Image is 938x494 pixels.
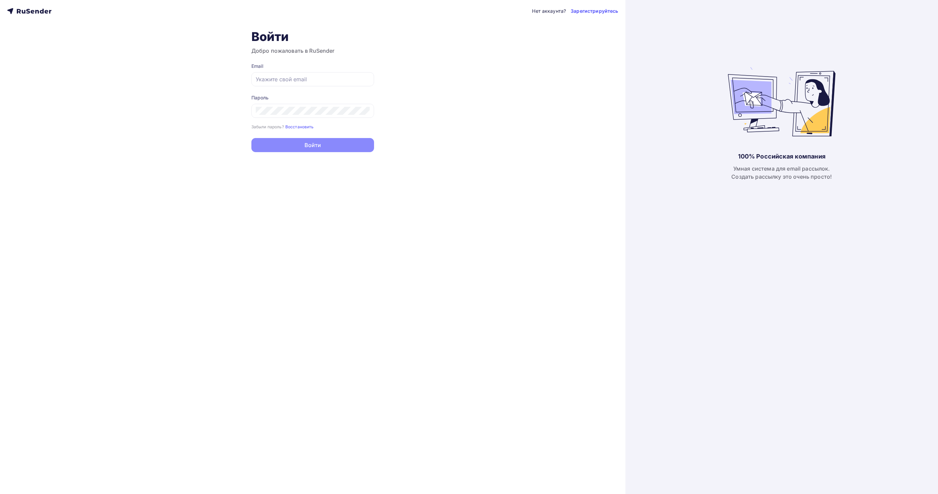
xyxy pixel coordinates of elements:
[251,138,374,152] button: Войти
[251,124,284,129] small: Забыли пароль?
[738,152,825,161] div: 100% Российская компания
[256,75,370,83] input: Укажите свой email
[251,47,374,55] h3: Добро пожаловать в RuSender
[251,94,374,101] div: Пароль
[571,8,618,14] a: Зарегистрируйтесь
[251,29,374,44] h1: Войти
[731,165,832,181] div: Умная система для email рассылок. Создать рассылку это очень просто!
[251,63,374,70] div: Email
[285,124,314,129] a: Восстановить
[532,8,566,14] div: Нет аккаунта?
